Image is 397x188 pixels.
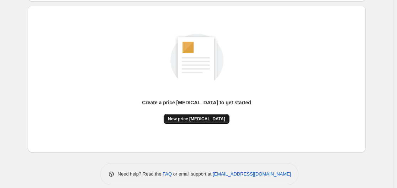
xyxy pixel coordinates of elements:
[163,171,172,177] a: FAQ
[168,116,225,122] span: New price [MEDICAL_DATA]
[164,114,229,124] button: New price [MEDICAL_DATA]
[118,171,163,177] span: Need help? Read the
[142,99,251,106] p: Create a price [MEDICAL_DATA] to get started
[213,171,291,177] a: [EMAIL_ADDRESS][DOMAIN_NAME]
[172,171,213,177] span: or email support at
